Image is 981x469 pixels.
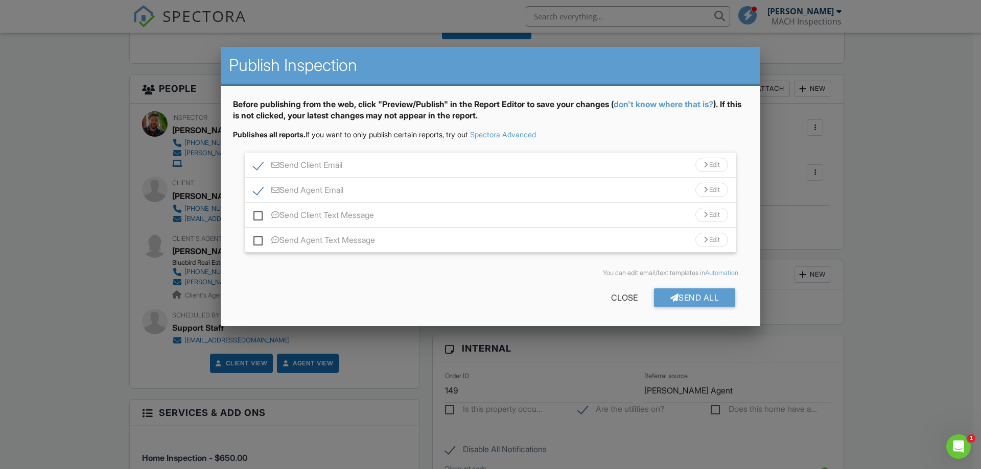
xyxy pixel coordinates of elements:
label: Send Agent Email [253,185,343,198]
a: Spectora Advanced [470,130,536,139]
div: Edit [695,208,728,222]
div: Edit [695,233,728,247]
strong: Publishes all reports. [233,130,306,139]
label: Send Agent Text Message [253,235,375,248]
div: You can edit email/text templates in . [241,269,740,277]
label: Send Client Text Message [253,210,374,223]
div: Edit [695,183,728,197]
a: don't know where that is? [614,99,713,109]
label: Send Client Email [253,160,342,173]
div: Send All [654,288,736,307]
span: 1 [967,434,975,442]
span: If you want to only publish certain reports, try out [233,130,468,139]
div: Close [595,288,654,307]
a: Automation [705,269,738,277]
div: Before publishing from the web, click "Preview/Publish" in the Report Editor to save your changes... [233,98,748,130]
iframe: Intercom live chat [946,434,971,459]
div: Edit [695,158,728,172]
h2: Publish Inspection [229,55,752,76]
